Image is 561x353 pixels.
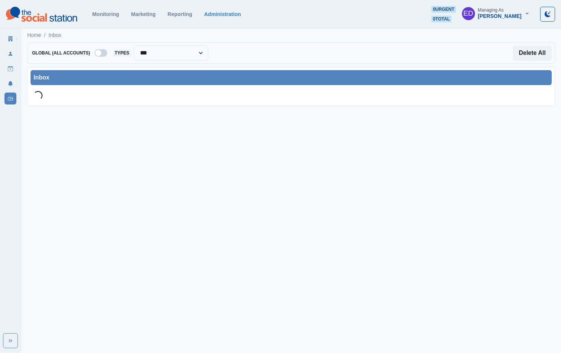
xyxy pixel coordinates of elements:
span: Global (All Accounts) [31,50,92,56]
img: logoTextSVG.62801f218bc96a9b266caa72a09eb111.svg [6,7,77,22]
a: Users [4,48,16,60]
a: Notifications [4,78,16,90]
span: 0 total [431,16,451,22]
div: Inbox [34,73,549,82]
button: Delete All [513,46,552,60]
span: 0 urgent [431,6,456,13]
a: Home [27,31,41,39]
a: Administration [204,11,241,17]
a: Draft Posts [4,63,16,75]
a: Monitoring [92,11,119,17]
a: Clients [4,33,16,45]
nav: breadcrumb [27,31,61,39]
a: Inbox [48,31,61,39]
a: Marketing [131,11,156,17]
a: Reporting [168,11,192,17]
div: Managing As [478,7,504,13]
button: Toggle Mode [540,7,555,22]
div: Elizabeth Dempsey [463,4,473,22]
div: [PERSON_NAME] [478,13,522,19]
a: Inbox [4,93,16,104]
span: Types [113,50,131,56]
span: / [44,31,45,39]
button: Managing As[PERSON_NAME] [456,6,536,21]
button: Expand [3,333,18,348]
